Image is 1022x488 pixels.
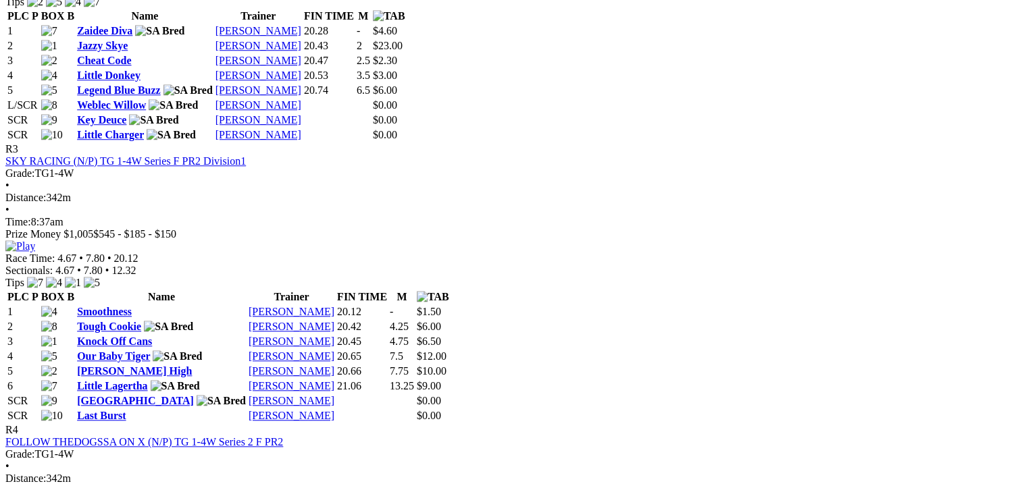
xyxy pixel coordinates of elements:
[249,395,334,406] a: [PERSON_NAME]
[215,129,301,140] a: [PERSON_NAME]
[357,84,370,96] text: 6.5
[129,114,178,126] img: SA Bred
[303,39,355,53] td: 20.43
[417,380,441,391] span: $9.00
[373,84,397,96] span: $6.00
[373,10,405,22] img: TAB
[84,277,100,289] img: 5
[336,320,388,333] td: 20.42
[373,25,397,36] span: $4.60
[93,228,176,240] span: $545 - $185 - $150
[7,350,39,363] td: 4
[77,380,147,391] a: Little Lagertha
[77,99,146,111] a: Weblec Willow
[390,321,409,332] text: 4.25
[249,306,334,317] a: [PERSON_NAME]
[5,204,9,215] span: •
[417,365,446,377] span: $10.00
[41,410,63,422] img: 10
[373,129,397,140] span: $0.00
[303,24,355,38] td: 20.28
[373,70,397,81] span: $3.00
[76,9,213,23] th: Name
[336,350,388,363] td: 20.65
[7,320,39,333] td: 2
[105,265,109,276] span: •
[215,70,301,81] a: [PERSON_NAME]
[303,54,355,67] td: 20.47
[417,291,449,303] img: TAB
[389,290,415,304] th: M
[41,40,57,52] img: 1
[7,69,39,82] td: 4
[7,409,39,423] td: SCR
[55,265,74,276] span: 4.67
[41,55,57,67] img: 2
[336,335,388,348] td: 20.45
[303,9,355,23] th: FIN TIME
[356,9,371,23] th: M
[77,129,144,140] a: Little Charger
[79,252,83,264] span: •
[41,114,57,126] img: 9
[7,305,39,319] td: 1
[373,99,397,111] span: $0.00
[357,40,362,51] text: 2
[5,180,9,191] span: •
[390,365,409,377] text: 7.75
[5,472,1017,485] div: 342m
[77,395,194,406] a: [GEOGRAPHIC_DATA]
[57,252,76,264] span: 4.67
[417,350,446,362] span: $12.00
[77,40,128,51] a: Jazzy Skye
[7,54,39,67] td: 3
[41,321,57,333] img: 8
[7,113,39,127] td: SCR
[417,395,441,406] span: $0.00
[390,306,393,317] text: -
[5,167,35,179] span: Grade:
[77,365,192,377] a: [PERSON_NAME] High
[417,306,441,317] span: $1.50
[7,379,39,393] td: 6
[215,55,301,66] a: [PERSON_NAME]
[5,265,53,276] span: Sectionals:
[5,143,18,155] span: R3
[163,84,213,97] img: SA Bred
[249,380,334,391] a: [PERSON_NAME]
[41,10,65,22] span: BOX
[303,69,355,82] td: 20.53
[7,291,29,302] span: PLC
[149,99,198,111] img: SA Bred
[303,84,355,97] td: 20.74
[5,448,1017,460] div: TG1-4W
[7,10,29,22] span: PLC
[77,25,132,36] a: Zaidee Diva
[65,277,81,289] img: 1
[41,291,65,302] span: BOX
[373,114,397,126] span: $0.00
[7,364,39,378] td: 5
[5,448,35,460] span: Grade:
[373,55,397,66] span: $2.30
[77,410,126,421] a: Last Burst
[151,380,200,392] img: SA Bred
[249,350,334,362] a: [PERSON_NAME]
[27,277,43,289] img: 7
[215,25,301,36] a: [PERSON_NAME]
[41,350,57,362] img: 5
[249,410,334,421] a: [PERSON_NAME]
[7,335,39,348] td: 3
[215,114,301,126] a: [PERSON_NAME]
[77,55,131,66] a: Cheat Code
[77,70,140,81] a: Little Donkey
[390,380,414,391] text: 13.25
[336,364,388,378] td: 20.66
[5,460,9,472] span: •
[357,55,370,66] text: 2.5
[373,40,403,51] span: $23.00
[32,291,39,302] span: P
[46,277,62,289] img: 4
[357,70,370,81] text: 3.5
[336,290,388,304] th: FIN TIME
